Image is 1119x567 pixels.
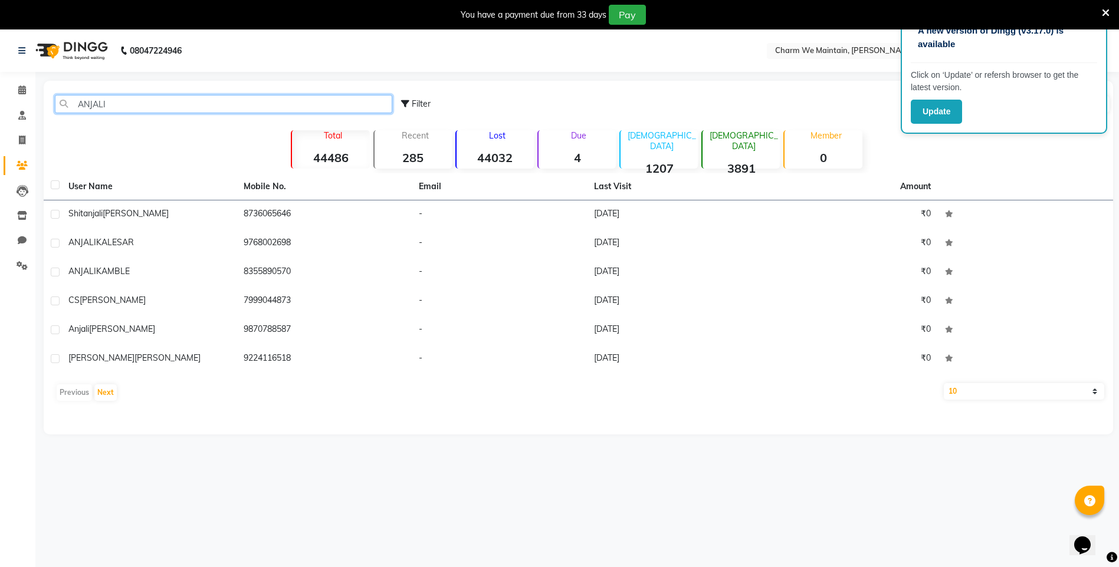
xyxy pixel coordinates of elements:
[412,98,431,109] span: Filter
[789,130,862,141] p: Member
[412,200,587,229] td: -
[68,266,96,276] span: ANJALI
[61,173,237,200] th: User Name
[587,287,762,316] td: [DATE]
[80,295,146,305] span: [PERSON_NAME]
[785,150,862,165] strong: 0
[237,258,412,287] td: 8355890570
[297,130,369,141] p: Total
[96,237,134,248] span: KALESAR
[237,345,412,374] td: 9224116518
[94,384,117,401] button: Next
[103,208,169,219] span: [PERSON_NAME]
[375,150,452,165] strong: 285
[457,150,534,165] strong: 44032
[237,229,412,258] td: 9768002698
[763,229,938,258] td: ₹0
[96,266,130,276] span: KAMBLE
[763,200,938,229] td: ₹0
[412,287,587,316] td: -
[587,200,762,229] td: [DATE]
[68,208,103,219] span: Shitanjali
[412,316,587,345] td: -
[587,316,762,345] td: [DATE]
[1069,520,1107,555] iframe: chat widget
[541,130,616,141] p: Due
[237,287,412,316] td: 7999044873
[412,173,587,200] th: Email
[130,34,182,67] b: 08047224946
[911,69,1097,94] p: Click on ‘Update’ or refersh browser to get the latest version.
[237,173,412,200] th: Mobile No.
[412,258,587,287] td: -
[461,130,534,141] p: Lost
[625,130,698,151] p: [DEMOGRAPHIC_DATA]
[237,316,412,345] td: 9870788587
[237,200,412,229] td: 8736065646
[55,95,392,113] input: Search by Name/Mobile/Email/Code
[587,345,762,374] td: [DATE]
[68,237,96,248] span: ANJALI
[621,161,698,176] strong: 1207
[763,316,938,345] td: ₹0
[30,34,111,67] img: logo
[461,9,606,21] div: You have a payment due from 33 days
[89,324,155,334] span: [PERSON_NAME]
[703,161,780,176] strong: 3891
[412,229,587,258] td: -
[68,352,134,363] span: [PERSON_NAME]
[707,130,780,151] p: [DEMOGRAPHIC_DATA]
[763,258,938,287] td: ₹0
[918,24,1090,51] p: A new version of Dingg (v3.17.0) is available
[379,130,452,141] p: Recent
[134,352,201,363] span: [PERSON_NAME]
[763,287,938,316] td: ₹0
[587,258,762,287] td: [DATE]
[911,100,962,124] button: Update
[893,173,938,200] th: Amount
[609,5,646,25] button: Pay
[587,173,762,200] th: Last Visit
[539,150,616,165] strong: 4
[587,229,762,258] td: [DATE]
[292,150,369,165] strong: 44486
[763,345,938,374] td: ₹0
[412,345,587,374] td: -
[68,324,89,334] span: Anjali
[68,295,80,305] span: CS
